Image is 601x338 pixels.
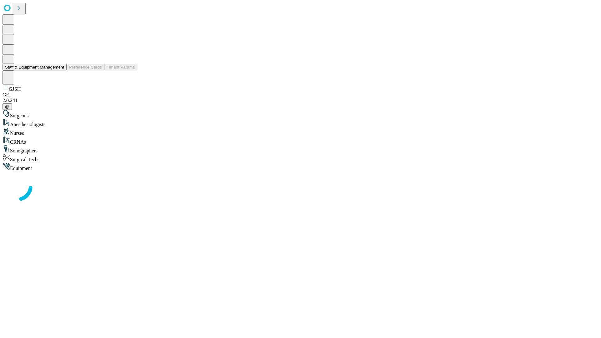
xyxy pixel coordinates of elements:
[104,64,137,70] button: Tenant Params
[5,104,9,109] span: @
[3,110,598,119] div: Surgeons
[3,64,67,70] button: Staff & Equipment Management
[3,162,598,171] div: Equipment
[3,127,598,136] div: Nurses
[3,119,598,127] div: Anesthesiologists
[9,86,21,92] span: GJSH
[3,136,598,145] div: CRNAs
[3,92,598,98] div: GEI
[3,145,598,154] div: Sonographers
[3,154,598,162] div: Surgical Techs
[3,103,12,110] button: @
[67,64,104,70] button: Preference Cards
[3,98,598,103] div: 2.0.241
